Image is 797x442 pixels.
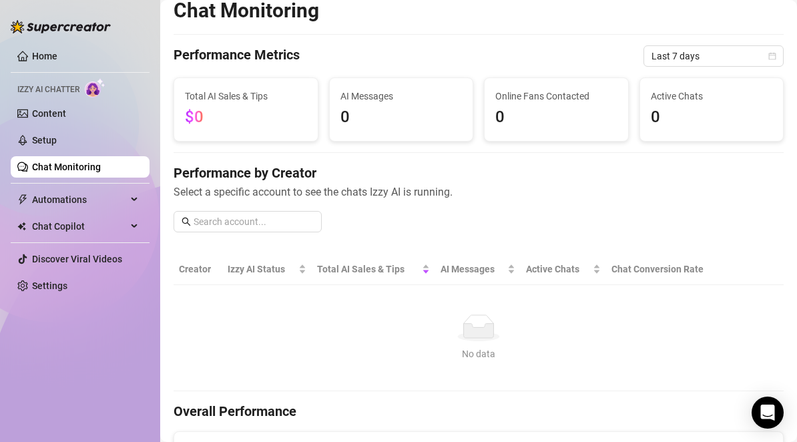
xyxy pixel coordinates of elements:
a: Discover Viral Videos [32,254,122,264]
span: $0 [185,107,204,126]
span: AI Messages [340,89,463,103]
th: Total AI Sales & Tips [312,254,435,285]
th: Izzy AI Status [222,254,312,285]
span: 0 [340,105,463,130]
th: Creator [174,254,222,285]
span: search [182,217,191,226]
span: Automations [32,189,127,210]
input: Search account... [194,214,314,229]
th: AI Messages [435,254,521,285]
span: Active Chats [651,89,773,103]
h4: Overall Performance [174,402,784,421]
a: Chat Monitoring [32,162,101,172]
span: Total AI Sales & Tips [185,89,307,103]
h4: Performance Metrics [174,45,300,67]
span: Online Fans Contacted [495,89,617,103]
th: Active Chats [521,254,605,285]
div: Open Intercom Messenger [752,397,784,429]
h4: Performance by Creator [174,164,784,182]
span: Izzy AI Chatter [17,83,79,96]
span: thunderbolt [17,194,28,205]
span: Total AI Sales & Tips [317,262,419,276]
span: 0 [495,105,617,130]
span: Izzy AI Status [228,262,296,276]
span: AI Messages [441,262,505,276]
span: Chat Copilot [32,216,127,237]
img: logo-BBDzfeDw.svg [11,20,111,33]
span: Last 7 days [651,46,776,66]
img: AI Chatter [85,78,105,97]
span: 0 [651,105,773,130]
a: Home [32,51,57,61]
div: No data [184,347,773,361]
a: Setup [32,135,57,146]
a: Settings [32,280,67,291]
span: Select a specific account to see the chats Izzy AI is running. [174,184,784,200]
img: Chat Copilot [17,222,26,231]
span: calendar [768,52,776,60]
span: Active Chats [526,262,589,276]
a: Content [32,108,66,119]
th: Chat Conversion Rate [606,254,723,285]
